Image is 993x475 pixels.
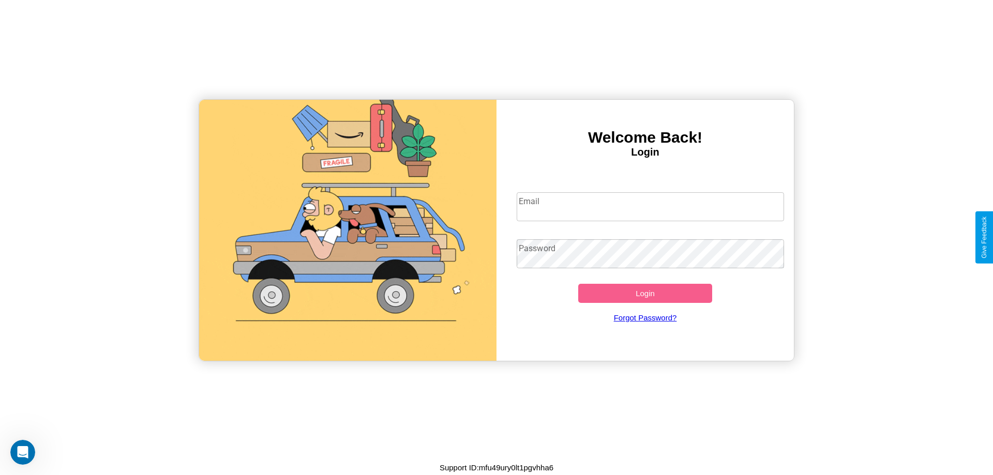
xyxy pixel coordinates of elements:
[496,129,794,146] h3: Welcome Back!
[511,303,779,332] a: Forgot Password?
[199,100,496,361] img: gif
[981,217,988,258] div: Give Feedback
[496,146,794,158] h4: Login
[10,440,35,465] iframe: Intercom live chat
[578,284,712,303] button: Login
[440,461,553,474] p: Support ID: mfu49ury0lt1pgvhha6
